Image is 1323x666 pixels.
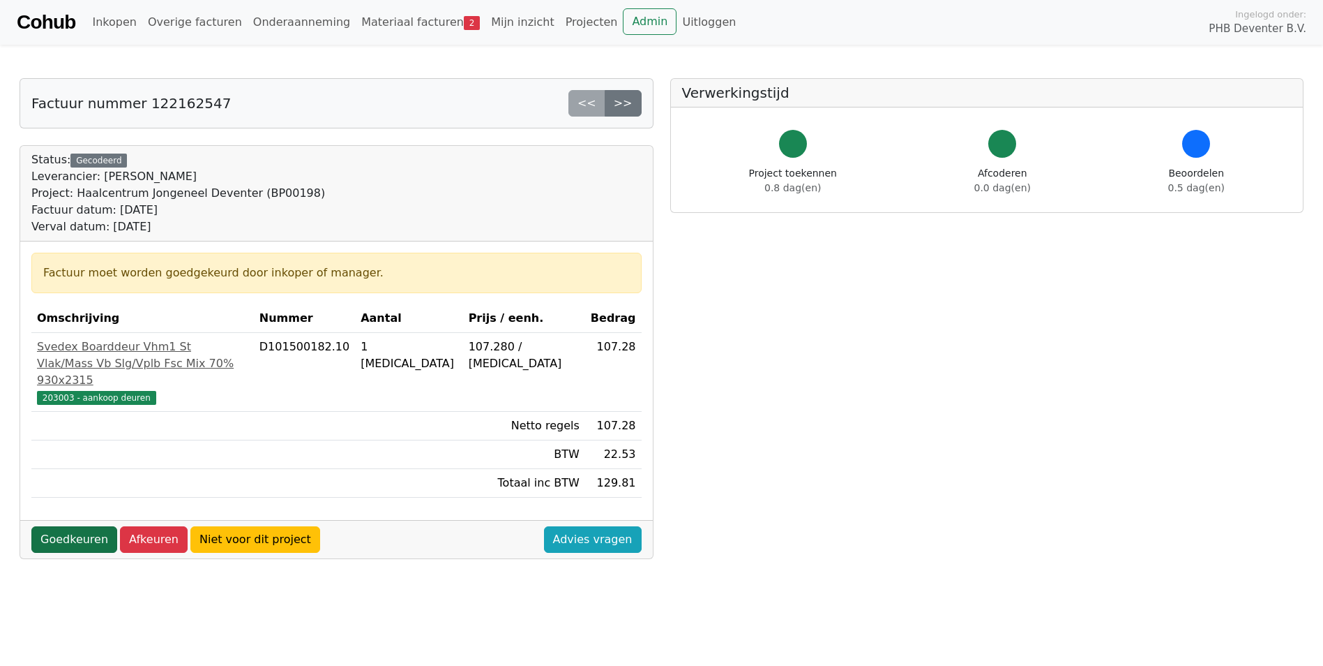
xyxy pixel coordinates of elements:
th: Aantal [355,304,462,333]
h5: Verwerkingstijd [682,84,1292,101]
span: Ingelogd onder: [1235,8,1306,21]
a: Afkeuren [120,526,188,553]
td: 107.28 [585,412,642,441]
h5: Factuur nummer 122162547 [31,95,231,112]
div: Gecodeerd [70,154,127,168]
a: Svedex Boarddeur Vhm1 St Vlak/Mass Vb Slg/Vplb Fsc Mix 70% 930x2315203003 - aankoop deuren [37,339,248,406]
div: 1 [MEDICAL_DATA] [361,339,457,372]
span: 0.0 dag(en) [974,182,1031,193]
div: Verval datum: [DATE] [31,219,325,235]
a: Materiaal facturen2 [356,8,485,36]
a: Cohub [17,6,75,39]
th: Omschrijving [31,304,254,333]
div: Beoordelen [1168,166,1225,195]
div: Factuur datum: [DATE] [31,202,325,219]
th: Nummer [254,304,355,333]
span: 0.8 dag(en) [764,182,821,193]
td: 129.81 [585,469,642,498]
th: Bedrag [585,304,642,333]
span: 2 [464,16,480,30]
td: 22.53 [585,441,642,469]
td: 107.28 [585,333,642,412]
div: Svedex Boarddeur Vhm1 St Vlak/Mass Vb Slg/Vplb Fsc Mix 70% 930x2315 [37,339,248,389]
a: Mijn inzicht [485,8,560,36]
span: 203003 - aankoop deuren [37,391,156,405]
a: >> [605,90,642,117]
a: Uitloggen [676,8,741,36]
a: Inkopen [86,8,142,36]
div: Status: [31,151,325,235]
td: Netto regels [463,412,585,441]
a: Onderaanneming [248,8,356,36]
a: Projecten [560,8,623,36]
div: Leverancier: [PERSON_NAME] [31,168,325,185]
div: Project toekennen [749,166,837,195]
span: PHB Deventer B.V. [1209,21,1306,37]
td: D101500182.10 [254,333,355,412]
div: Project: Haalcentrum Jongeneel Deventer (BP00198) [31,185,325,202]
a: Admin [623,8,676,35]
span: 0.5 dag(en) [1168,182,1225,193]
div: Factuur moet worden goedgekeurd door inkoper of manager. [43,265,630,281]
td: BTW [463,441,585,469]
a: Goedkeuren [31,526,117,553]
a: Niet voor dit project [190,526,320,553]
a: Advies vragen [544,526,642,553]
th: Prijs / eenh. [463,304,585,333]
td: Totaal inc BTW [463,469,585,498]
div: Afcoderen [974,166,1031,195]
a: Overige facturen [142,8,248,36]
div: 107.280 / [MEDICAL_DATA] [469,339,580,372]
